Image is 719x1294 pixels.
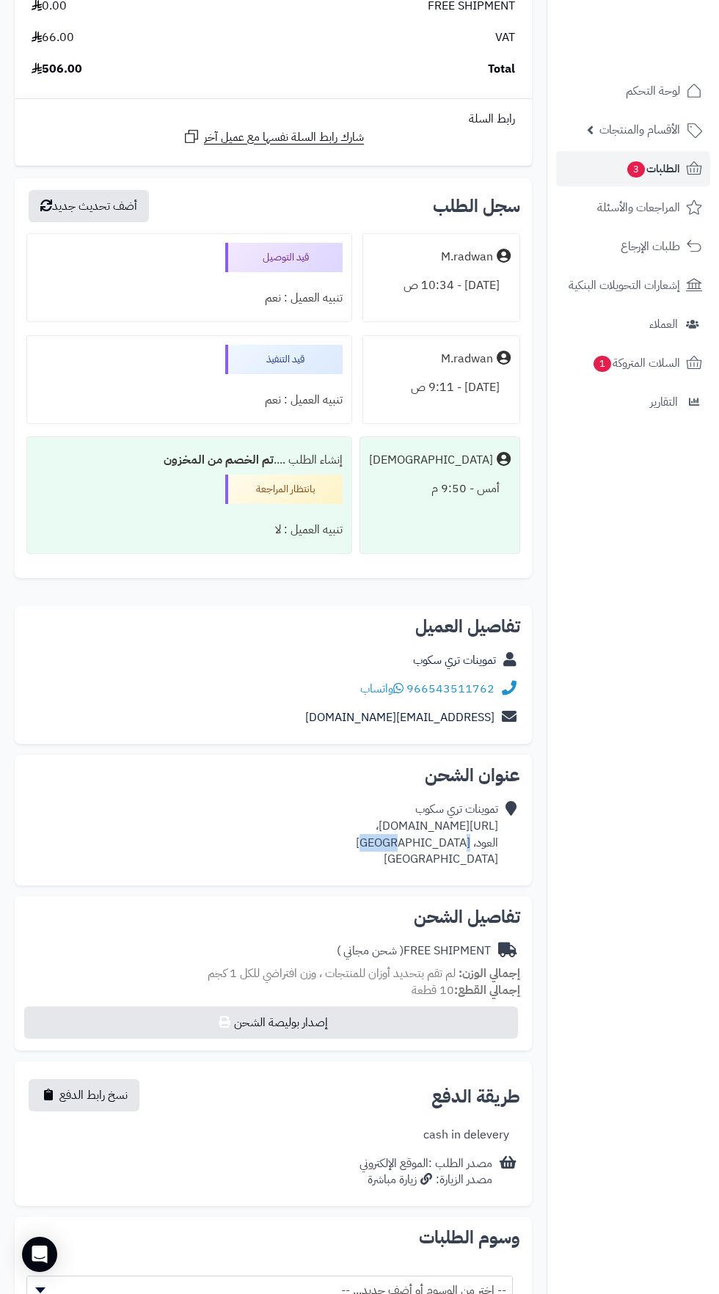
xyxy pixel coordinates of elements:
[337,943,491,959] div: FREE SHIPMENT
[556,268,710,303] a: إشعارات التحويلات البنكية
[36,446,343,475] div: إنشاء الطلب ....
[29,190,149,222] button: أضف تحديث جديد
[556,190,710,225] a: المراجعات والأسئلة
[26,908,520,926] h2: تفاصيل الشحن
[36,386,343,414] div: تنبيه العميل : نعم
[356,801,498,868] div: تموينات تري سكوب [URL][DOMAIN_NAME]، العود، [GEOGRAPHIC_DATA] [GEOGRAPHIC_DATA]
[413,651,496,669] a: تموينات تري سكوب
[619,37,705,68] img: logo-2.png
[441,249,493,266] div: M.radwan
[556,307,710,342] a: العملاء
[369,452,493,469] div: [DEMOGRAPHIC_DATA]
[32,61,82,78] span: 506.00
[431,1088,520,1105] h2: طريقة الدفع
[441,351,493,368] div: M.radwan
[164,451,274,469] b: تم الخصم من المخزون
[594,356,611,372] span: 1
[225,243,343,272] div: قيد التوصيل
[621,236,680,257] span: طلبات الإرجاع
[406,680,494,698] a: 966543511762
[32,29,74,46] span: 66.00
[29,1079,139,1111] button: نسخ رابط الدفع
[556,73,710,109] a: لوحة التحكم
[359,1171,492,1188] div: مصدر الزيارة: زيارة مباشرة
[495,29,515,46] span: VAT
[423,1127,509,1144] div: cash in delevery
[26,767,520,784] h2: عنوان الشحن
[36,284,343,312] div: تنبيه العميل : نعم
[183,128,364,146] a: شارك رابط السلة نفسها مع عميل آخر
[21,111,526,128] div: رابط السلة
[459,965,520,982] strong: إجمالي الوزن:
[372,271,511,300] div: [DATE] - 10:34 ص
[337,942,404,959] span: ( شحن مجاني )
[649,314,678,335] span: العملاء
[627,161,645,178] span: 3
[592,353,680,373] span: السلات المتروكة
[369,475,511,503] div: أمس - 9:50 م
[225,475,343,504] div: بانتظار المراجعة
[650,392,678,412] span: التقارير
[454,982,520,999] strong: إجمالي القطع:
[556,346,710,381] a: السلات المتروكة1
[412,982,520,999] small: 10 قطعة
[204,129,364,146] span: شارك رابط السلة نفسها مع عميل آخر
[556,384,710,420] a: التقارير
[433,197,520,215] h3: سجل الطلب
[599,120,680,140] span: الأقسام والمنتجات
[597,197,680,218] span: المراجعات والأسئلة
[626,158,680,179] span: الطلبات
[569,275,680,296] span: إشعارات التحويلات البنكية
[59,1086,128,1104] span: نسخ رابط الدفع
[488,61,515,78] span: Total
[359,1155,492,1189] div: مصدر الطلب :الموقع الإلكتروني
[556,229,710,264] a: طلبات الإرجاع
[24,1006,518,1039] button: إصدار بوليصة الشحن
[26,1229,520,1246] h2: وسوم الطلبات
[36,516,343,544] div: تنبيه العميل : لا
[360,680,404,698] a: واتساب
[22,1237,57,1272] div: Open Intercom Messenger
[208,965,456,982] span: لم تقم بتحديد أوزان للمنتجات ، وزن افتراضي للكل 1 كجم
[225,345,343,374] div: قيد التنفيذ
[305,709,494,726] a: [EMAIL_ADDRESS][DOMAIN_NAME]
[372,373,511,402] div: [DATE] - 9:11 ص
[556,151,710,186] a: الطلبات3
[26,618,520,635] h2: تفاصيل العميل
[626,81,680,101] span: لوحة التحكم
